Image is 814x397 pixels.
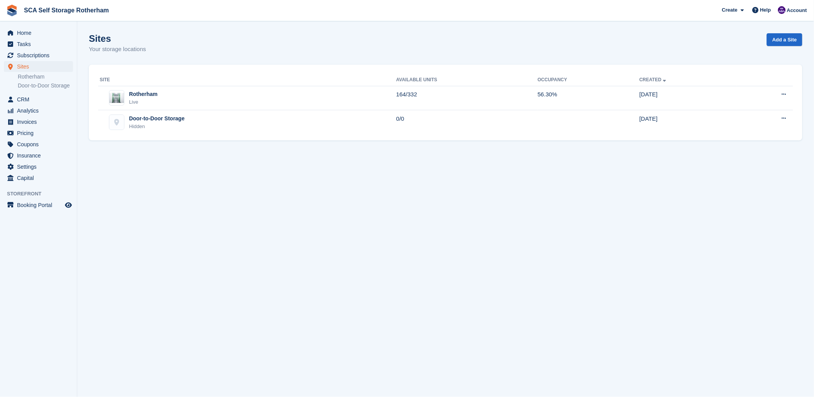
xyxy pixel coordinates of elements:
[17,161,63,172] span: Settings
[396,86,538,110] td: 164/332
[4,150,73,161] a: menu
[778,6,786,14] img: Kelly Neesham
[17,128,63,139] span: Pricing
[129,98,158,106] div: Live
[129,115,185,123] div: Door-to-Door Storage
[17,105,63,116] span: Analytics
[639,77,668,82] a: Created
[4,116,73,127] a: menu
[4,27,73,38] a: menu
[4,161,73,172] a: menu
[4,39,73,50] a: menu
[639,86,737,110] td: [DATE]
[17,94,63,105] span: CRM
[17,61,63,72] span: Sites
[4,139,73,150] a: menu
[18,82,73,89] a: Door-to-Door Storage
[17,173,63,183] span: Capital
[89,33,146,44] h1: Sites
[4,94,73,105] a: menu
[17,139,63,150] span: Coupons
[787,7,807,14] span: Account
[639,110,737,134] td: [DATE]
[538,86,640,110] td: 56.30%
[4,61,73,72] a: menu
[17,200,63,210] span: Booking Portal
[109,115,124,130] img: Door-to-Door Storage site image placeholder
[6,5,18,16] img: stora-icon-8386f47178a22dfd0bd8f6a31ec36ba5ce8667c1dd55bd0f319d3a0aa187defe.svg
[4,128,73,139] a: menu
[18,73,73,80] a: Rotherham
[760,6,771,14] span: Help
[17,27,63,38] span: Home
[396,74,538,86] th: Available Units
[4,50,73,61] a: menu
[722,6,738,14] span: Create
[21,4,112,17] a: SCA Self Storage Rotherham
[7,190,77,198] span: Storefront
[129,90,158,98] div: Rotherham
[98,74,396,86] th: Site
[17,150,63,161] span: Insurance
[17,39,63,50] span: Tasks
[109,93,124,103] img: Image of Rotherham site
[129,123,185,130] div: Hidden
[4,105,73,116] a: menu
[64,200,73,210] a: Preview store
[396,110,538,134] td: 0/0
[89,45,146,54] p: Your storage locations
[17,50,63,61] span: Subscriptions
[767,33,802,46] a: Add a Site
[538,74,640,86] th: Occupancy
[4,200,73,210] a: menu
[17,116,63,127] span: Invoices
[4,173,73,183] a: menu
